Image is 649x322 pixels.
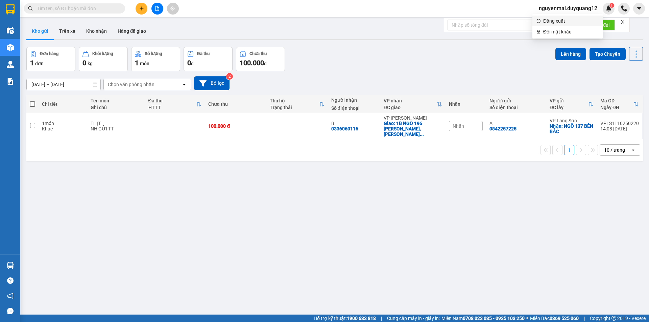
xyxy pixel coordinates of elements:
span: Đổi mật khẩu [543,28,599,35]
span: Đăng xuất [543,17,599,25]
span: ... [420,131,424,137]
span: | [584,315,585,322]
div: VP [PERSON_NAME] [384,115,442,121]
th: Toggle SortBy [380,95,446,113]
div: NH GỬI TT [91,126,141,131]
span: caret-down [636,5,642,11]
span: file-add [155,6,160,11]
span: message [7,308,14,314]
div: Ngày ĐH [600,105,633,110]
span: aim [170,6,175,11]
div: Đơn hàng [40,51,58,56]
strong: 1900 633 818 [347,316,376,321]
div: Ghi chú [91,105,141,110]
button: Tạo Chuyến [590,48,626,60]
span: Hỗ trợ kỹ thuật: [314,315,376,322]
th: Toggle SortBy [546,95,597,113]
button: 1 [564,145,574,155]
div: B [331,121,377,126]
button: Đơn hàng1đơn [26,47,75,71]
div: 0842257225 [489,126,516,131]
th: Toggle SortBy [145,95,205,113]
div: THỊT [91,121,141,126]
span: 1 [610,3,613,8]
div: 0336060116 [331,126,358,131]
button: plus [136,3,147,15]
span: copyright [611,316,616,321]
div: VP Lạng Sơn [550,118,594,123]
div: A [489,121,543,126]
div: Thu hộ [270,98,319,103]
div: Chi tiết [42,101,84,107]
button: Kho nhận [81,23,112,39]
span: plus [139,6,144,11]
span: Miền Nam [441,315,525,322]
button: Khối lượng0kg [79,47,128,71]
span: lock [536,30,540,34]
div: Đã thu [197,51,210,56]
img: phone-icon [621,5,627,11]
div: Khác [42,126,84,131]
strong: 0708 023 035 - 0935 103 250 [463,316,525,321]
input: Tìm tên, số ĐT hoặc mã đơn [37,5,117,12]
div: Người nhận [331,97,377,103]
div: Chọn văn phòng nhận [108,81,154,88]
div: VP nhận [384,98,437,103]
div: Số lượng [145,51,162,56]
sup: 2 [226,73,233,80]
button: Số lượng1món [131,47,180,71]
span: đ [191,61,194,66]
button: Bộ lọc [194,76,230,90]
span: Cung cấp máy in - giấy in: [387,315,440,322]
span: 1 [135,59,139,67]
sup: 1 [609,3,614,8]
svg: open [630,147,636,153]
div: HTTT [148,105,196,110]
span: món [140,61,149,66]
div: VPLS1110250220 [600,121,639,126]
button: file-add [151,3,163,15]
button: Kho gửi [26,23,54,39]
button: Đã thu0đ [184,47,233,71]
img: warehouse-icon [7,44,14,51]
div: Chưa thu [249,51,267,56]
th: Toggle SortBy [597,95,642,113]
button: Lên hàng [555,48,586,60]
button: Hàng đã giao [112,23,151,39]
span: 1 [30,59,34,67]
div: Chưa thu [208,101,263,107]
span: notification [7,293,14,299]
span: 0 [82,59,86,67]
span: Miền Bắc [530,315,579,322]
img: logo-vxr [6,4,15,15]
span: ⚪️ [526,317,528,320]
span: 0 [187,59,191,67]
span: login [536,19,540,23]
div: Số điện thoại [489,105,543,110]
span: Nhãn [453,123,464,129]
img: warehouse-icon [7,61,14,68]
input: Nhập số tổng đài [448,20,566,30]
span: kg [88,61,93,66]
span: search [28,6,33,11]
div: Mã GD [600,98,633,103]
div: 14:08 [DATE] [600,126,639,131]
div: 1 món [42,121,84,126]
span: 100.000 [240,59,264,67]
div: VP gửi [550,98,588,103]
span: question-circle [7,277,14,284]
div: ĐC giao [384,105,437,110]
button: aim [167,3,179,15]
span: đ [264,61,267,66]
th: Toggle SortBy [266,95,328,113]
strong: 0369 525 060 [550,316,579,321]
button: Trên xe [54,23,81,39]
button: caret-down [633,3,645,15]
img: icon-new-feature [606,5,612,11]
span: nguyenmai.duyquang12 [533,4,603,13]
div: Trạng thái [270,105,319,110]
div: Tên món [91,98,141,103]
img: solution-icon [7,78,14,85]
div: Khối lượng [92,51,113,56]
span: | [381,315,382,322]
